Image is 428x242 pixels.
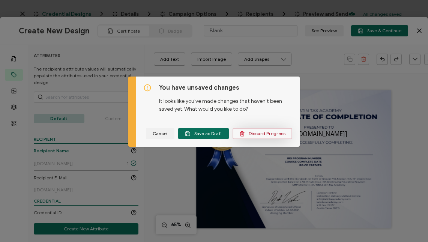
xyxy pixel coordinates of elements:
[159,84,292,92] h5: You have unsaved changes
[185,131,222,137] span: Save as Draft
[390,206,428,242] iframe: Chat Widget
[153,131,168,136] span: Cancel
[159,92,292,113] p: It looks like you’ve made changes that haven’t been saved yet. What would you like to do?
[239,131,285,137] span: Discard Progress
[233,128,292,139] button: Discard Progress
[178,128,229,139] button: Save as Draft
[146,128,174,139] button: Cancel
[128,77,299,147] div: dialog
